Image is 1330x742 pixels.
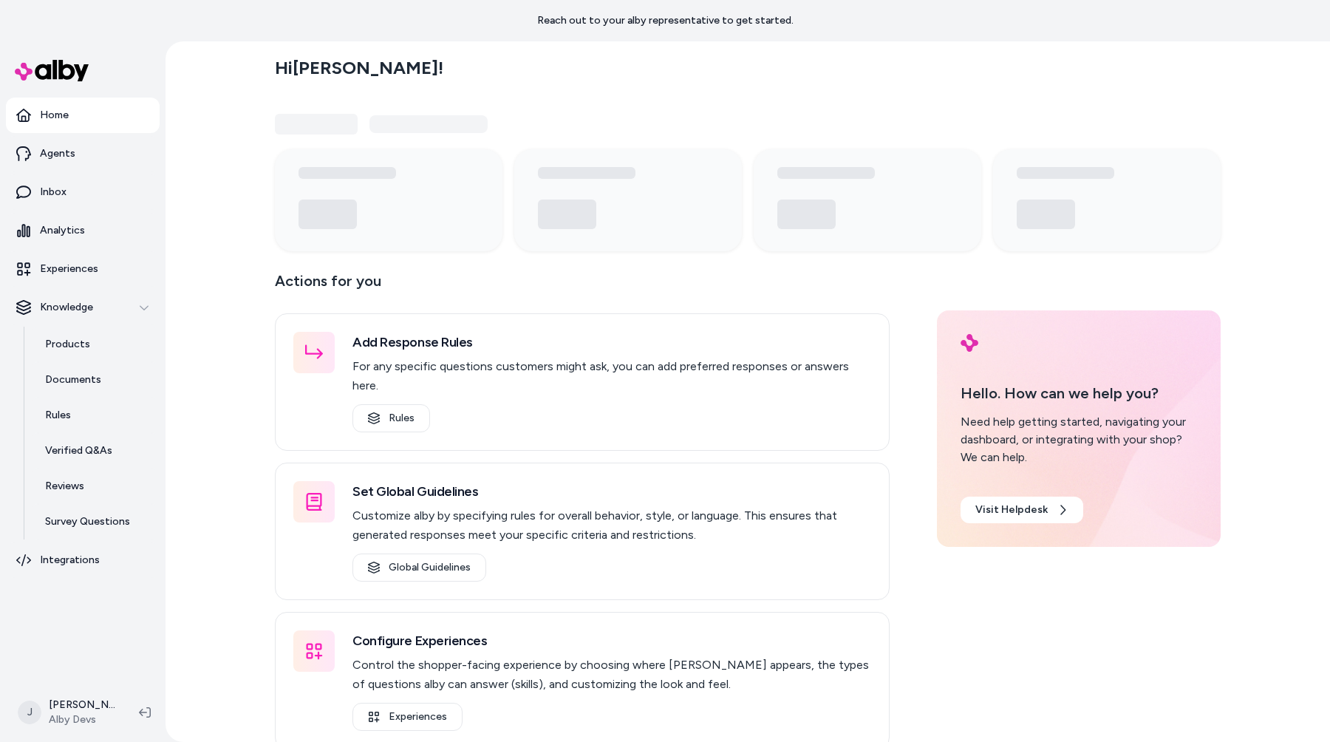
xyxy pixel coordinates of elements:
button: J[PERSON_NAME]Alby Devs [9,689,127,736]
h3: Configure Experiences [352,630,871,651]
img: alby Logo [961,334,978,352]
a: Agents [6,136,160,171]
p: Agents [40,146,75,161]
p: Knowledge [40,300,93,315]
a: Global Guidelines [352,554,486,582]
p: For any specific questions customers might ask, you can add preferred responses or answers here. [352,357,871,395]
a: Survey Questions [30,504,160,540]
a: Analytics [6,213,160,248]
a: Home [6,98,160,133]
a: Visit Helpdesk [961,497,1083,523]
p: Reach out to your alby representative to get started. [537,13,794,28]
a: Verified Q&As [30,433,160,469]
h2: Hi [PERSON_NAME] ! [275,57,443,79]
a: Rules [30,398,160,433]
p: Control the shopper-facing experience by choosing where [PERSON_NAME] appears, the types of quest... [352,656,871,694]
p: Analytics [40,223,85,238]
p: Products [45,337,90,352]
p: Rules [45,408,71,423]
h3: Set Global Guidelines [352,481,871,502]
p: Customize alby by specifying rules for overall behavior, style, or language. This ensures that ge... [352,506,871,545]
p: Home [40,108,69,123]
a: Inbox [6,174,160,210]
p: Inbox [40,185,66,200]
button: Knowledge [6,290,160,325]
p: Integrations [40,553,100,568]
a: Rules [352,404,430,432]
a: Integrations [6,542,160,578]
h3: Add Response Rules [352,332,871,353]
span: J [18,701,41,724]
span: Alby Devs [49,712,115,727]
p: Reviews [45,479,84,494]
a: Experiences [352,703,463,731]
img: alby Logo [15,60,89,81]
a: Documents [30,362,160,398]
a: Reviews [30,469,160,504]
p: Documents [45,372,101,387]
p: Verified Q&As [45,443,112,458]
p: Survey Questions [45,514,130,529]
p: Actions for you [275,269,890,304]
a: Products [30,327,160,362]
p: [PERSON_NAME] [49,698,115,712]
p: Experiences [40,262,98,276]
a: Experiences [6,251,160,287]
div: Need help getting started, navigating your dashboard, or integrating with your shop? We can help. [961,413,1197,466]
p: Hello. How can we help you? [961,382,1197,404]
